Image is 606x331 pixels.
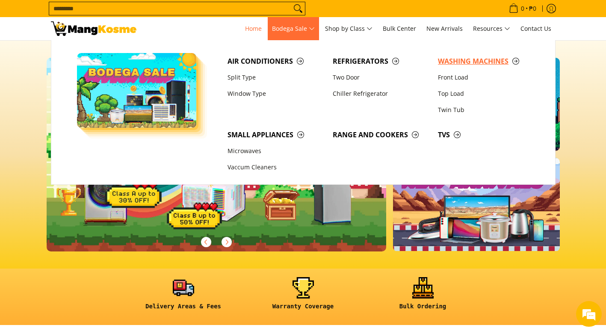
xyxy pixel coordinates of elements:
[328,53,434,69] a: Refrigerators
[223,69,328,86] a: Split Type
[469,17,514,40] a: Resources
[223,127,328,143] a: Small Appliances
[47,58,414,265] a: More
[434,127,539,143] a: TVs
[228,56,324,67] span: Air Conditioners
[438,130,535,140] span: TVs
[383,24,416,33] span: Bulk Center
[378,17,420,40] a: Bulk Center
[272,24,315,34] span: Bodega Sale
[367,277,479,317] a: <h6><strong>Bulk Ordering</strong></h6>
[473,24,510,34] span: Resources
[333,130,429,140] span: Range and Cookers
[520,24,551,33] span: Contact Us
[434,102,539,118] a: Twin Tub
[241,17,266,40] a: Home
[333,56,429,67] span: Refrigerators
[223,86,328,102] a: Window Type
[528,6,538,12] span: ₱0
[321,17,377,40] a: Shop by Class
[77,53,197,128] img: Bodega Sale
[434,53,539,69] a: Washing Machines
[422,17,467,40] a: New Arrivals
[145,17,556,40] nav: Main Menu
[325,24,372,34] span: Shop by Class
[228,130,324,140] span: Small Appliances
[434,69,539,86] a: Front Load
[426,24,463,33] span: New Arrivals
[291,2,305,15] button: Search
[217,233,236,251] button: Next
[223,160,328,176] a: Vaccum Cleaners
[248,277,359,317] a: <h6><strong>Warranty Coverage</strong></h6>
[128,277,239,317] a: <h6><strong>Delivery Areas & Fees</strong></h6>
[434,86,539,102] a: Top Load
[268,17,319,40] a: Bodega Sale
[328,127,434,143] a: Range and Cookers
[328,86,434,102] a: Chiller Refrigerator
[438,56,535,67] span: Washing Machines
[245,24,262,33] span: Home
[223,53,328,69] a: Air Conditioners
[520,6,526,12] span: 0
[197,233,216,251] button: Previous
[223,143,328,160] a: Microwaves
[506,4,539,13] span: •
[516,17,556,40] a: Contact Us
[328,69,434,86] a: Two Door
[51,21,136,36] img: Mang Kosme: Your Home Appliances Warehouse Sale Partner!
